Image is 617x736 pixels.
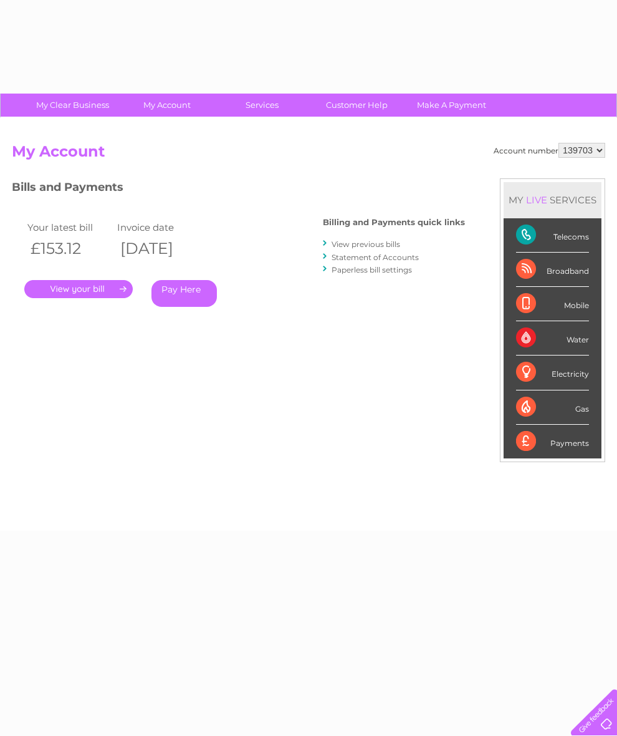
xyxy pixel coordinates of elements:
h3: Bills and Payments [12,178,465,200]
td: Invoice date [114,219,204,236]
th: £153.12 [24,236,114,261]
a: Make A Payment [400,94,503,117]
div: MY SERVICES [504,182,601,218]
div: Electricity [516,356,589,390]
div: Account number [494,143,605,158]
a: Customer Help [305,94,408,117]
a: Pay Here [151,280,217,307]
a: Services [211,94,313,117]
a: Paperless bill settings [332,265,412,274]
div: Mobile [516,287,589,321]
h2: My Account [12,143,605,167]
th: [DATE] [114,236,204,261]
td: Your latest bill [24,219,114,236]
div: Water [516,321,589,356]
div: Payments [516,425,589,458]
a: Statement of Accounts [332,253,419,262]
h4: Billing and Payments quick links [323,218,465,227]
a: My Clear Business [21,94,124,117]
div: Gas [516,390,589,425]
a: My Account [116,94,219,117]
div: Broadband [516,253,589,287]
div: Telecoms [516,218,589,253]
a: View previous bills [332,240,400,249]
a: . [24,280,133,298]
div: LIVE [524,194,550,206]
